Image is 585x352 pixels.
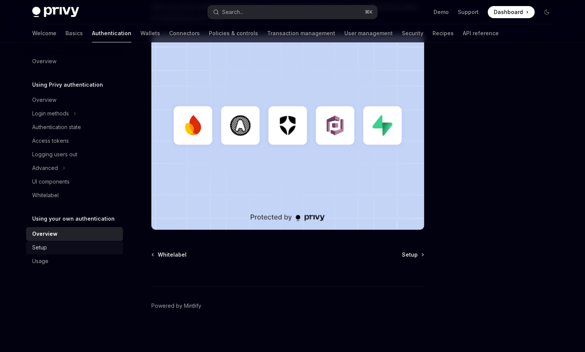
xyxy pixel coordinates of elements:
[402,251,423,259] a: Setup
[541,6,553,18] button: Toggle dark mode
[222,8,243,17] div: Search...
[32,80,103,89] h5: Using Privy authentication
[26,55,123,68] a: Overview
[32,164,58,173] div: Advanced
[140,24,160,42] a: Wallets
[32,136,69,145] div: Access tokens
[32,109,69,118] div: Login methods
[488,6,535,18] a: Dashboard
[26,254,123,268] a: Usage
[26,93,123,107] a: Overview
[26,161,123,175] button: Advanced
[463,24,499,42] a: API reference
[26,148,123,161] a: Logging users out
[26,134,123,148] a: Access tokens
[32,57,56,66] div: Overview
[434,8,449,16] a: Demo
[26,175,123,188] a: UI components
[32,7,79,17] img: dark logo
[365,9,373,15] span: ⌘ K
[92,24,131,42] a: Authentication
[152,251,187,259] a: Whitelabel
[32,191,59,200] div: Whitelabel
[26,188,123,202] a: Whitelabel
[32,214,115,223] h5: Using your own authentication
[32,243,47,252] div: Setup
[32,229,58,238] div: Overview
[26,120,123,134] a: Authentication state
[433,24,454,42] a: Recipes
[344,24,393,42] a: User management
[267,24,335,42] a: Transaction management
[32,123,81,132] div: Authentication state
[458,8,479,16] a: Support
[402,251,418,259] span: Setup
[32,177,70,186] div: UI components
[151,302,201,310] a: Powered by Mintlify
[32,95,56,104] div: Overview
[402,24,423,42] a: Security
[65,24,83,42] a: Basics
[32,24,56,42] a: Welcome
[26,107,123,120] button: Login methods
[26,241,123,254] a: Setup
[169,24,200,42] a: Connectors
[32,150,77,159] div: Logging users out
[209,24,258,42] a: Policies & controls
[494,8,523,16] span: Dashboard
[26,227,123,241] a: Overview
[208,5,377,19] button: Search...⌘K
[158,251,187,259] span: Whitelabel
[151,35,424,230] img: JWT-based auth splash
[32,257,48,266] div: Usage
